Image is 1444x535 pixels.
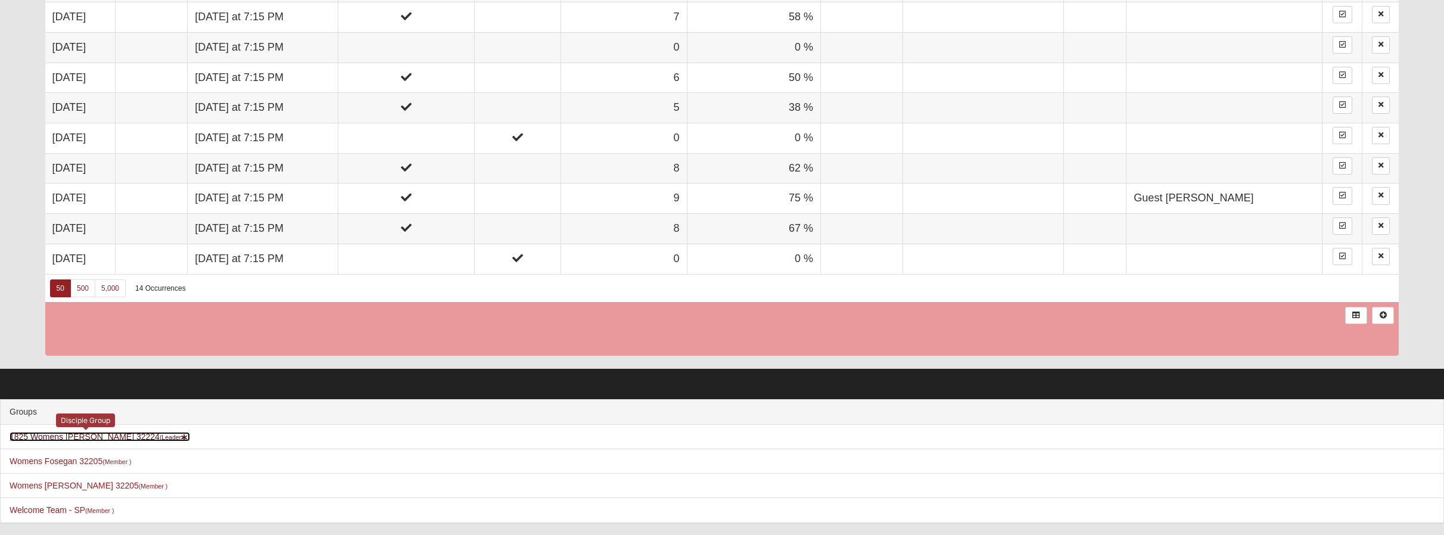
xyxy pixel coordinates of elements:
[139,483,167,490] small: (Member )
[188,123,338,154] td: [DATE] at 7:15 PM
[1333,36,1352,54] a: Enter Attendance
[687,32,821,63] td: 0 %
[1372,307,1394,324] a: Alt+N
[10,481,167,490] a: Womens [PERSON_NAME] 32205(Member )
[10,432,190,441] a: 1825 Womens [PERSON_NAME] 32224(Leader)
[188,63,338,93] td: [DATE] at 7:15 PM
[561,93,687,123] td: 5
[45,214,116,244] td: [DATE]
[687,123,821,154] td: 0 %
[160,434,190,441] small: (Leader )
[1333,67,1352,84] a: Enter Attendance
[561,214,687,244] td: 8
[45,93,116,123] td: [DATE]
[1333,127,1352,144] a: Enter Attendance
[45,32,116,63] td: [DATE]
[50,279,71,297] a: 50
[102,458,131,465] small: (Member )
[1372,67,1390,84] a: Delete
[561,244,687,274] td: 0
[56,413,115,427] div: Disciple Group
[85,507,114,514] small: (Member )
[45,153,116,183] td: [DATE]
[1333,217,1352,235] a: Enter Attendance
[45,244,116,274] td: [DATE]
[188,153,338,183] td: [DATE] at 7:15 PM
[687,214,821,244] td: 67 %
[188,2,338,33] td: [DATE] at 7:15 PM
[1372,248,1390,265] a: Delete
[1333,187,1352,204] a: Enter Attendance
[1372,157,1390,175] a: Delete
[188,93,338,123] td: [DATE] at 7:15 PM
[1333,97,1352,114] a: Enter Attendance
[561,123,687,154] td: 0
[1345,307,1367,324] a: Export to Excel
[45,123,116,154] td: [DATE]
[10,505,114,515] a: Welcome Team - SP(Member )
[1333,157,1352,175] a: Enter Attendance
[687,153,821,183] td: 62 %
[687,93,821,123] td: 38 %
[561,2,687,33] td: 7
[188,214,338,244] td: [DATE] at 7:15 PM
[1126,183,1322,214] td: Guest [PERSON_NAME]
[1333,6,1352,23] a: Enter Attendance
[70,279,95,297] a: 500
[561,63,687,93] td: 6
[1372,187,1390,204] a: Delete
[45,183,116,214] td: [DATE]
[188,244,338,274] td: [DATE] at 7:15 PM
[1372,36,1390,54] a: Delete
[687,2,821,33] td: 58 %
[561,32,687,63] td: 0
[188,32,338,63] td: [DATE] at 7:15 PM
[135,284,186,294] div: 14 Occurrences
[45,2,116,33] td: [DATE]
[1333,248,1352,265] a: Enter Attendance
[561,153,687,183] td: 8
[1372,127,1390,144] a: Delete
[1,400,1443,425] div: Groups
[95,279,126,297] a: 5,000
[1372,97,1390,114] a: Delete
[1372,217,1390,235] a: Delete
[687,183,821,214] td: 75 %
[10,456,132,466] a: Womens Fosegan 32205(Member )
[45,63,116,93] td: [DATE]
[188,183,338,214] td: [DATE] at 7:15 PM
[687,63,821,93] td: 50 %
[561,183,687,214] td: 9
[1372,6,1390,23] a: Delete
[687,244,821,274] td: 0 %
